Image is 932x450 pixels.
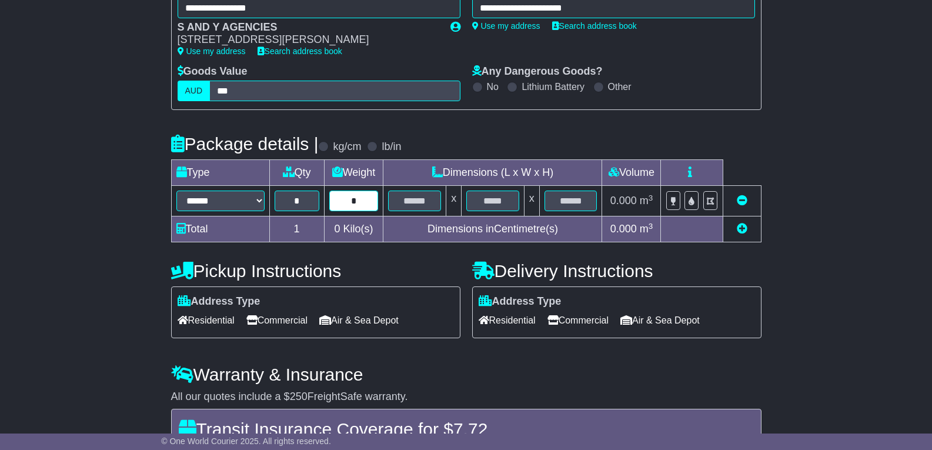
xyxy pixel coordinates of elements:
[161,436,331,446] span: © One World Courier 2025. All rights reserved.
[552,21,637,31] a: Search address book
[319,311,399,329] span: Air & Sea Depot
[324,160,383,186] td: Weight
[453,419,487,439] span: 7.72
[547,311,609,329] span: Commercial
[178,21,439,34] div: S AND Y AGENCIES
[737,195,747,206] a: Remove this item
[446,186,462,216] td: x
[258,46,342,56] a: Search address book
[178,81,211,101] label: AUD
[522,81,584,92] label: Lithium Battery
[737,223,747,235] a: Add new item
[610,195,637,206] span: 0.000
[333,141,361,154] label: kg/cm
[171,134,319,154] h4: Package details |
[640,195,653,206] span: m
[479,295,562,308] label: Address Type
[472,21,540,31] a: Use my address
[524,186,539,216] td: x
[269,216,324,242] td: 1
[649,194,653,202] sup: 3
[178,34,439,46] div: [STREET_ADDRESS][PERSON_NAME]
[383,160,602,186] td: Dimensions (L x W x H)
[179,419,754,439] h4: Transit Insurance Coverage for $
[178,65,248,78] label: Goods Value
[171,391,761,404] div: All our quotes include a $ FreightSafe warranty.
[178,295,260,308] label: Address Type
[472,261,761,281] h4: Delivery Instructions
[246,311,308,329] span: Commercial
[269,160,324,186] td: Qty
[382,141,401,154] label: lb/in
[334,223,340,235] span: 0
[479,311,536,329] span: Residential
[324,216,383,242] td: Kilo(s)
[171,261,460,281] h4: Pickup Instructions
[608,81,632,92] label: Other
[178,311,235,329] span: Residential
[620,311,700,329] span: Air & Sea Depot
[178,46,246,56] a: Use my address
[472,65,603,78] label: Any Dangerous Goods?
[602,160,661,186] td: Volume
[383,216,602,242] td: Dimensions in Centimetre(s)
[640,223,653,235] span: m
[171,160,269,186] td: Type
[610,223,637,235] span: 0.000
[649,222,653,231] sup: 3
[290,391,308,402] span: 250
[171,365,761,384] h4: Warranty & Insurance
[487,81,499,92] label: No
[171,216,269,242] td: Total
